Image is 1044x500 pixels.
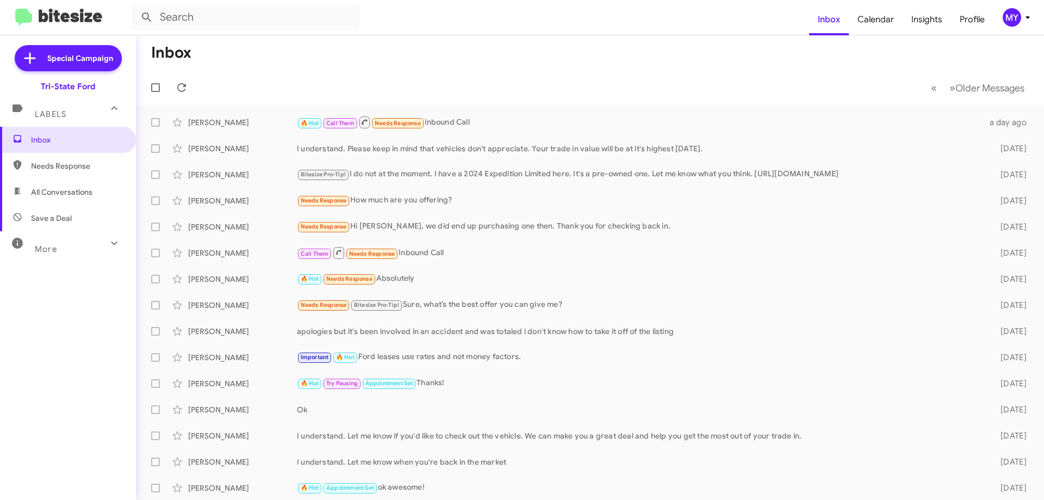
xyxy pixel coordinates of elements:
[924,77,943,99] button: Previous
[983,483,1035,493] div: [DATE]
[188,300,297,311] div: [PERSON_NAME]
[301,250,329,257] span: Call Them
[983,221,1035,232] div: [DATE]
[1003,8,1021,27] div: MY
[951,4,993,35] a: Profile
[188,248,297,258] div: [PERSON_NAME]
[326,275,372,282] span: Needs Response
[297,168,983,181] div: I do not at the moment. I have a 2024 Expedition Limited here. It's a pre-owned one. Let me know ...
[336,354,355,361] span: 🔥 Hot
[47,53,113,64] span: Special Campaign
[354,301,399,308] span: Bitesize Pro-Tip!
[31,161,123,171] span: Needs Response
[297,299,983,311] div: Sure, what’s the best offer you can give me?
[983,274,1035,285] div: [DATE]
[297,194,983,207] div: How much are you offering?
[297,456,983,467] div: I understand. Let me know when you're back in the market
[297,273,983,285] div: Absolutely
[297,377,983,390] div: Thanks!
[35,109,66,119] span: Labels
[326,380,358,387] span: Try Pausing
[188,404,297,415] div: [PERSON_NAME]
[297,115,983,129] div: Inbound Call
[31,134,123,145] span: Inbox
[188,117,297,128] div: [PERSON_NAME]
[188,378,297,389] div: [PERSON_NAME]
[41,81,95,92] div: Tri-State Ford
[983,143,1035,154] div: [DATE]
[188,483,297,493] div: [PERSON_NAME]
[983,378,1035,389] div: [DATE]
[301,354,329,361] span: Important
[301,171,346,178] span: Bitesize Pro-Tip!
[365,380,413,387] span: Appointment Set
[297,482,983,494] div: ok awesome!
[809,4,849,35] a: Inbox
[931,81,937,95] span: «
[31,187,92,197] span: All Conversations
[297,143,983,154] div: I understand. Please keep in mind that vehicles don't appreciate. Your trade in value will be at ...
[983,300,1035,311] div: [DATE]
[31,213,72,224] span: Save a Deal
[35,244,57,254] span: More
[188,430,297,441] div: [PERSON_NAME]
[955,82,1024,94] span: Older Messages
[301,223,347,230] span: Needs Response
[188,456,297,467] div: [PERSON_NAME]
[849,4,903,35] a: Calendar
[301,380,319,387] span: 🔥 Hot
[301,301,347,308] span: Needs Response
[301,120,319,127] span: 🔥 Hot
[297,404,983,415] div: Ok
[943,77,1031,99] button: Next
[903,4,951,35] a: Insights
[297,246,983,260] div: Inbound Call
[188,169,297,180] div: [PERSON_NAME]
[375,120,421,127] span: Needs Response
[983,169,1035,180] div: [DATE]
[297,326,983,337] div: apologies but it's been involved in an accident and was totaled i don't know how to take it off o...
[188,352,297,363] div: [PERSON_NAME]
[188,326,297,337] div: [PERSON_NAME]
[925,77,1031,99] nav: Page navigation example
[983,352,1035,363] div: [DATE]
[983,326,1035,337] div: [DATE]
[188,195,297,206] div: [PERSON_NAME]
[301,197,347,204] span: Needs Response
[301,275,319,282] span: 🔥 Hot
[188,221,297,232] div: [PERSON_NAME]
[151,44,191,61] h1: Inbox
[188,143,297,154] div: [PERSON_NAME]
[949,81,955,95] span: »
[983,248,1035,258] div: [DATE]
[297,430,983,441] div: I understand. Let me know if you'd like to check out the vehicle. We can make you a great deal an...
[297,351,983,363] div: Ford leases use rates and not money factors.
[983,404,1035,415] div: [DATE]
[301,484,319,491] span: 🔥 Hot
[132,4,360,30] input: Search
[983,430,1035,441] div: [DATE]
[993,8,1032,27] button: MY
[983,195,1035,206] div: [DATE]
[15,45,122,71] a: Special Campaign
[326,120,355,127] span: Call Them
[349,250,395,257] span: Needs Response
[188,274,297,285] div: [PERSON_NAME]
[983,456,1035,467] div: [DATE]
[983,117,1035,128] div: a day ago
[326,484,374,491] span: Appointment Set
[297,220,983,233] div: Hi [PERSON_NAME], we did end up purchasing one then. Thank you for checking back in.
